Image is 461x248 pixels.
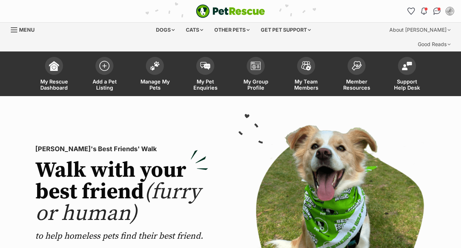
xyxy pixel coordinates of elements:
a: PetRescue [196,4,265,18]
a: Member Resources [331,53,382,96]
span: My Pet Enquiries [189,78,221,91]
span: Menu [19,27,35,33]
a: Conversations [431,5,443,17]
img: logo-e224e6f780fb5917bec1dbf3a21bbac754714ae5b6737aabdf751b685950b380.svg [196,4,265,18]
a: Favourites [405,5,417,17]
img: notifications-46538b983faf8c2785f20acdc204bb7945ddae34d4c08c2a6579f10ce5e182be.svg [421,8,427,15]
img: member-resources-icon-8e73f808a243e03378d46382f2149f9095a855e16c252ad45f914b54edf8863c.svg [352,61,362,71]
span: (furry or human) [35,179,201,227]
a: My Team Members [281,53,331,96]
div: Dogs [151,23,180,37]
div: Cats [181,23,208,37]
a: My Group Profile [230,53,281,96]
div: Other pets [209,23,255,37]
img: group-profile-icon-3fa3cf56718a62981997c0bc7e787c4b2cf8bcc04b72c1350f741eb67cf2f40e.svg [251,62,261,70]
img: team-members-icon-5396bd8760b3fe7c0b43da4ab00e1e3bb1a5d9ba89233759b79545d2d3fc5d0d.svg [301,61,311,71]
span: My Team Members [290,78,322,91]
img: dashboard-icon-eb2f2d2d3e046f16d808141f083e7271f6b2e854fb5c12c21221c1fb7104beca.svg [49,61,59,71]
p: [PERSON_NAME]'s Best Friends' Walk [35,144,208,154]
a: My Pet Enquiries [180,53,230,96]
a: My Rescue Dashboard [29,53,79,96]
a: Add a Pet Listing [79,53,130,96]
span: My Group Profile [240,78,272,91]
span: Add a Pet Listing [88,78,121,91]
img: manage-my-pets-icon-02211641906a0b7f246fdf0571729dbe1e7629f14944591b6c1af311fb30b64b.svg [150,61,160,71]
img: chat-41dd97257d64d25036548639549fe6c8038ab92f7586957e7f3b1b290dea8141.svg [433,8,441,15]
a: Support Help Desk [382,53,432,96]
img: pet-enquiries-icon-7e3ad2cf08bfb03b45e93fb7055b45f3efa6380592205ae92323e6603595dc1f.svg [200,62,210,70]
img: Ellie Carey profile pic [446,8,453,15]
img: help-desk-icon-fdf02630f3aa405de69fd3d07c3f3aa587a6932b1a1747fa1d2bba05be0121f9.svg [402,62,412,70]
button: My account [444,5,456,17]
div: Get pet support [256,23,316,37]
span: My Rescue Dashboard [38,78,70,91]
a: Manage My Pets [130,53,180,96]
button: Notifications [418,5,430,17]
img: add-pet-listing-icon-0afa8454b4691262ce3f59096e99ab1cd57d4a30225e0717b998d2c9b9846f56.svg [99,61,109,71]
div: About [PERSON_NAME] [384,23,456,37]
ul: Account quick links [405,5,456,17]
a: Menu [11,23,40,36]
span: Member Resources [340,78,373,91]
h2: Walk with your best friend [35,160,208,225]
span: Support Help Desk [391,78,423,91]
div: Good Reads [413,37,456,51]
p: to help homeless pets find their best friend. [35,230,208,242]
span: Manage My Pets [139,78,171,91]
